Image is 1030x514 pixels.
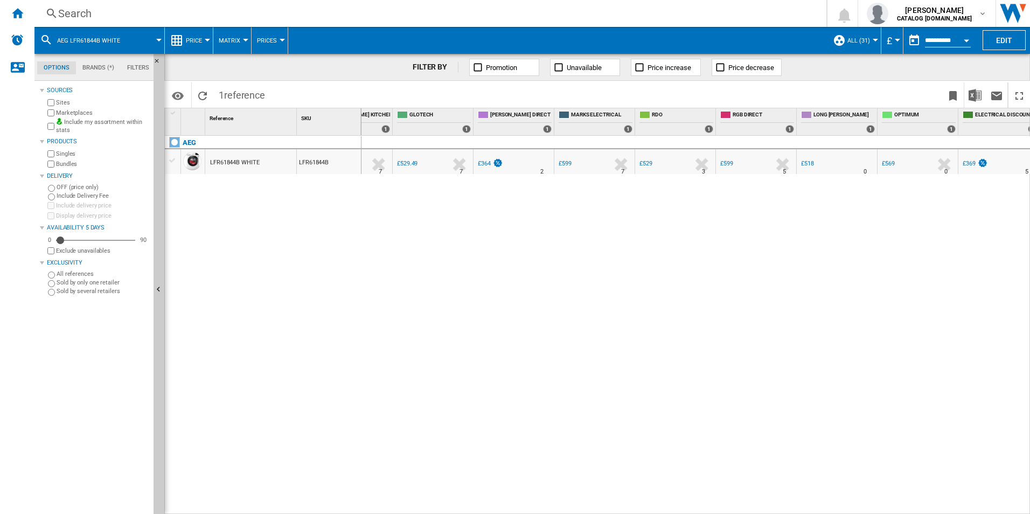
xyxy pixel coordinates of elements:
[621,166,624,177] div: Delivery Time : 7 days
[57,279,149,287] label: Sold by only one retailer
[543,125,552,133] div: 1 offers sold by HUGHES DIRECT
[969,89,982,102] img: excel-24x24.png
[58,6,798,21] div: Search
[813,111,875,120] span: LONG [PERSON_NAME]
[964,82,986,108] button: Download in Excel
[847,27,875,54] button: ALL (31)
[942,82,964,108] button: Bookmark this report
[559,160,572,167] div: £599
[957,29,976,48] button: Open calendar
[76,61,121,74] md-tab-item: Brands (*)
[944,166,948,177] div: Delivery Time : 0 day
[556,108,635,135] div: MARKS ELECTRICAL 1 offers sold by MARKS ELECTRICAL
[40,27,159,54] div: AEG LFR61844B WHITE
[648,64,691,72] span: Price increase
[257,37,277,44] span: Prices
[880,108,958,135] div: OPTIMUM 1 offers sold by OPTIMUM
[57,37,120,44] span: AEG LFR61844B WHITE
[170,27,207,54] div: Price
[799,158,814,169] div: £518
[550,59,620,76] button: Unavailable
[47,224,149,232] div: Availability 5 Days
[652,111,713,120] span: RDO
[47,172,149,180] div: Delivery
[167,86,189,105] button: Options
[894,111,956,120] span: OPTIMUM
[728,64,774,72] span: Price decrease
[977,158,988,168] img: promotionV3.png
[47,150,54,157] input: Singles
[486,64,517,72] span: Promotion
[476,108,554,135] div: [PERSON_NAME] DIRECT 1 offers sold by HUGHES DIRECT
[57,270,149,278] label: All references
[395,108,473,135] div: GLOTECH 1 offers sold by GLOTECH
[947,125,956,133] div: 1 offers sold by OPTIMUM
[207,108,296,125] div: Sort None
[57,287,149,295] label: Sold by several retailers
[897,5,972,16] span: [PERSON_NAME]
[257,27,282,54] button: Prices
[847,37,870,44] span: ALL (31)
[224,89,265,101] span: reference
[47,120,54,133] input: Include my assortment within stats
[47,212,54,219] input: Display delivery price
[56,202,149,210] label: Include delivery price
[460,166,463,177] div: Delivery Time : 7 days
[733,111,794,120] span: RGB DIRECT
[637,108,715,135] div: RDO 1 offers sold by RDO
[57,183,149,191] label: OFF (price only)
[299,108,361,125] div: SKU Sort None
[1008,82,1030,108] button: Maximize
[210,115,233,121] span: Reference
[47,259,149,267] div: Exclusivity
[48,272,55,279] input: All references
[301,115,311,121] span: SKU
[409,111,471,120] span: GLOTECH
[56,212,149,220] label: Display delivery price
[37,61,76,74] md-tab-item: Options
[490,111,552,120] span: [PERSON_NAME] DIRECT
[183,108,205,125] div: Sort None
[219,37,240,44] span: Matrix
[47,161,54,168] input: Bundles
[47,109,54,116] input: Marketplaces
[47,247,54,254] input: Display delivery price
[866,125,875,133] div: 1 offers sold by LONG EATON
[56,109,149,117] label: Marketplaces
[192,82,213,108] button: Reload
[469,59,539,76] button: Promotion
[462,125,471,133] div: 1 offers sold by GLOTECH
[801,160,814,167] div: £518
[57,192,149,200] label: Include Delivery Fee
[381,125,390,133] div: 1 offers sold by PAUL DAVIES KITCHENS & APPL
[56,118,62,124] img: mysite-bg-18x18.png
[476,158,503,169] div: £364
[56,160,149,168] label: Bundles
[48,193,55,200] input: Include Delivery Fee
[963,160,976,167] div: £369
[986,82,1007,108] button: Send this report by email
[207,108,296,125] div: Reference Sort None
[395,158,417,169] div: £529.49
[397,160,417,167] div: £529.49
[48,185,55,192] input: OFF (price only)
[903,30,925,51] button: md-calendar
[48,289,55,296] input: Sold by several retailers
[210,150,260,175] div: LFR61844B WHITE
[799,108,877,135] div: LONG [PERSON_NAME] 1 offers sold by LONG EATON
[785,125,794,133] div: 1 offers sold by RGB DIRECT
[887,27,897,54] button: £
[413,62,458,73] div: FILTER BY
[887,35,892,46] span: £
[571,111,632,120] span: MARKS ELECTRICAL
[47,137,149,146] div: Products
[154,54,166,73] button: Hide
[712,59,782,76] button: Price decrease
[639,160,652,167] div: £529
[705,125,713,133] div: 1 offers sold by RDO
[881,27,903,54] md-menu: Currency
[47,86,149,95] div: Sources
[56,247,149,255] label: Exclude unavailables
